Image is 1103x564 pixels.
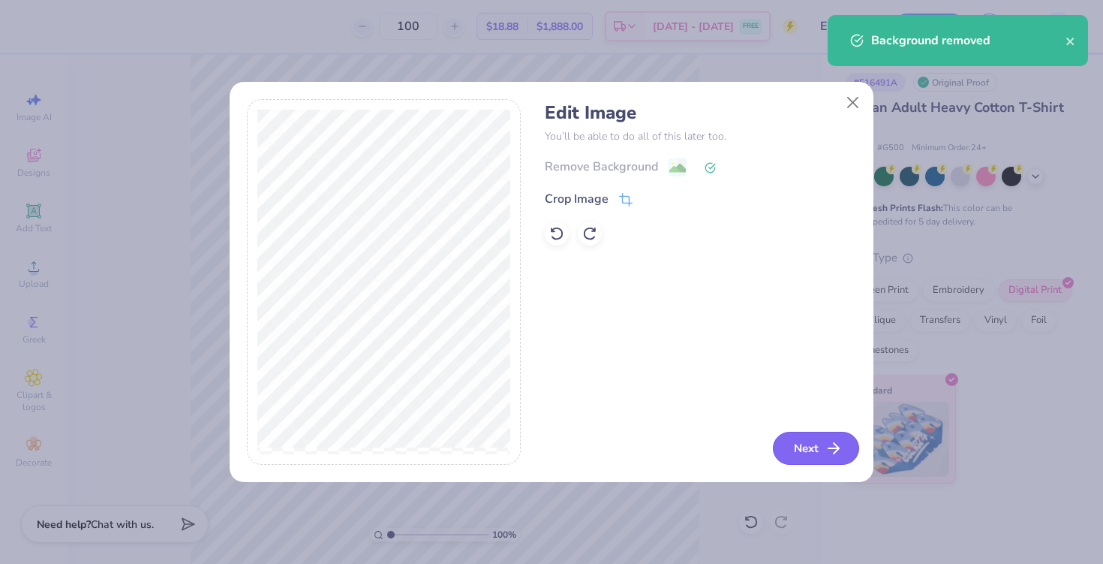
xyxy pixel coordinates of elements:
[545,128,856,144] p: You’ll be able to do all of this later too.
[773,432,859,465] button: Next
[545,190,609,208] div: Crop Image
[871,32,1065,50] div: Background removed
[839,89,867,117] button: Close
[545,102,856,124] h4: Edit Image
[1065,32,1076,50] button: close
